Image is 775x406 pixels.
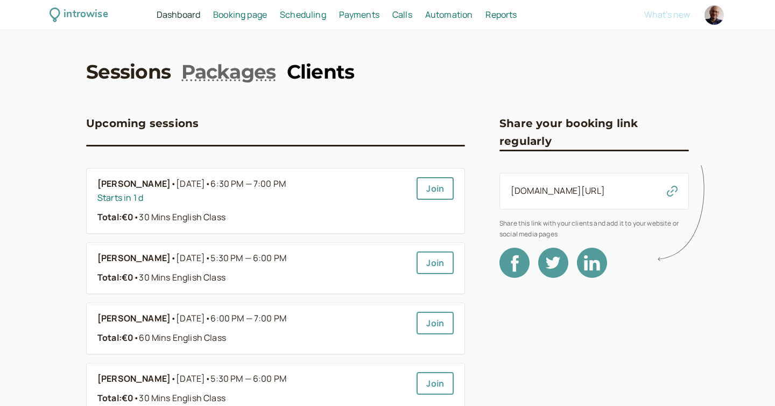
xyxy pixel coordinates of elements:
strong: Total: €0 [97,392,133,404]
span: [DATE] [176,177,286,191]
a: [DOMAIN_NAME][URL] [511,185,605,197]
b: [PERSON_NAME] [97,312,171,326]
strong: Total: €0 [97,332,133,344]
span: Share this link with your clients and add it to your website or social media pages [499,218,689,239]
b: [PERSON_NAME] [97,372,171,386]
a: Automation [425,8,473,22]
a: Booking page [213,8,267,22]
span: • [171,372,176,386]
span: 6:30 PM — 7:00 PM [210,178,286,190]
span: [DATE] [176,251,286,265]
span: [DATE] [176,312,286,326]
span: 5:30 PM — 6:00 PM [210,373,286,384]
a: [PERSON_NAME]•[DATE]•6:30 PM — 7:00 PMStarts in 1 dTotal:€0•30 Mins English Class [97,177,408,225]
span: • [205,312,210,324]
span: • [133,211,139,223]
a: Join [417,372,454,395]
span: 60 Mins English Class [133,332,226,344]
span: • [133,271,139,283]
span: Scheduling [280,9,326,20]
span: Calls [392,9,412,20]
div: Starts in 1 d [97,191,408,205]
span: • [171,177,176,191]
span: • [171,251,176,265]
a: Dashboard [157,8,200,22]
b: [PERSON_NAME] [97,177,171,191]
span: • [133,392,139,404]
a: Sessions [86,58,171,85]
span: Dashboard [157,9,200,20]
span: Payments [339,9,379,20]
strong: Total: €0 [97,271,133,283]
span: 30 Mins English Class [133,392,226,404]
a: introwise [50,6,108,23]
a: Scheduling [280,8,326,22]
iframe: Chat Widget [721,354,775,406]
a: Reports [485,8,517,22]
a: Join [417,251,454,274]
b: [PERSON_NAME] [97,251,171,265]
a: Join [417,312,454,334]
span: 6:00 PM — 7:00 PM [210,312,286,324]
h3: Share your booking link regularly [499,115,689,150]
strong: Total: €0 [97,211,133,223]
a: [PERSON_NAME]•[DATE]•5:30 PM — 6:00 PMTotal:€0•30 Mins English Class [97,372,408,405]
a: [PERSON_NAME]•[DATE]•5:30 PM — 6:00 PMTotal:€0•30 Mins English Class [97,251,408,285]
a: [PERSON_NAME]•[DATE]•6:00 PM — 7:00 PMTotal:€0•60 Mins English Class [97,312,408,345]
a: Calls [392,8,412,22]
span: 5:30 PM — 6:00 PM [210,252,286,264]
a: Account [703,4,725,26]
a: Payments [339,8,379,22]
span: • [205,252,210,264]
span: • [171,312,176,326]
span: • [205,373,210,384]
span: [DATE] [176,372,286,386]
span: 30 Mins English Class [133,211,226,223]
span: Booking page [213,9,267,20]
a: Packages [181,58,276,85]
span: What's new [644,9,690,20]
span: 30 Mins English Class [133,271,226,283]
div: introwise [64,6,108,23]
span: Automation [425,9,473,20]
a: Clients [287,58,355,85]
span: • [205,178,210,190]
button: What's new [644,10,690,19]
span: • [133,332,139,344]
span: Reports [485,9,517,20]
h3: Upcoming sessions [86,115,199,132]
a: Join [417,177,454,200]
